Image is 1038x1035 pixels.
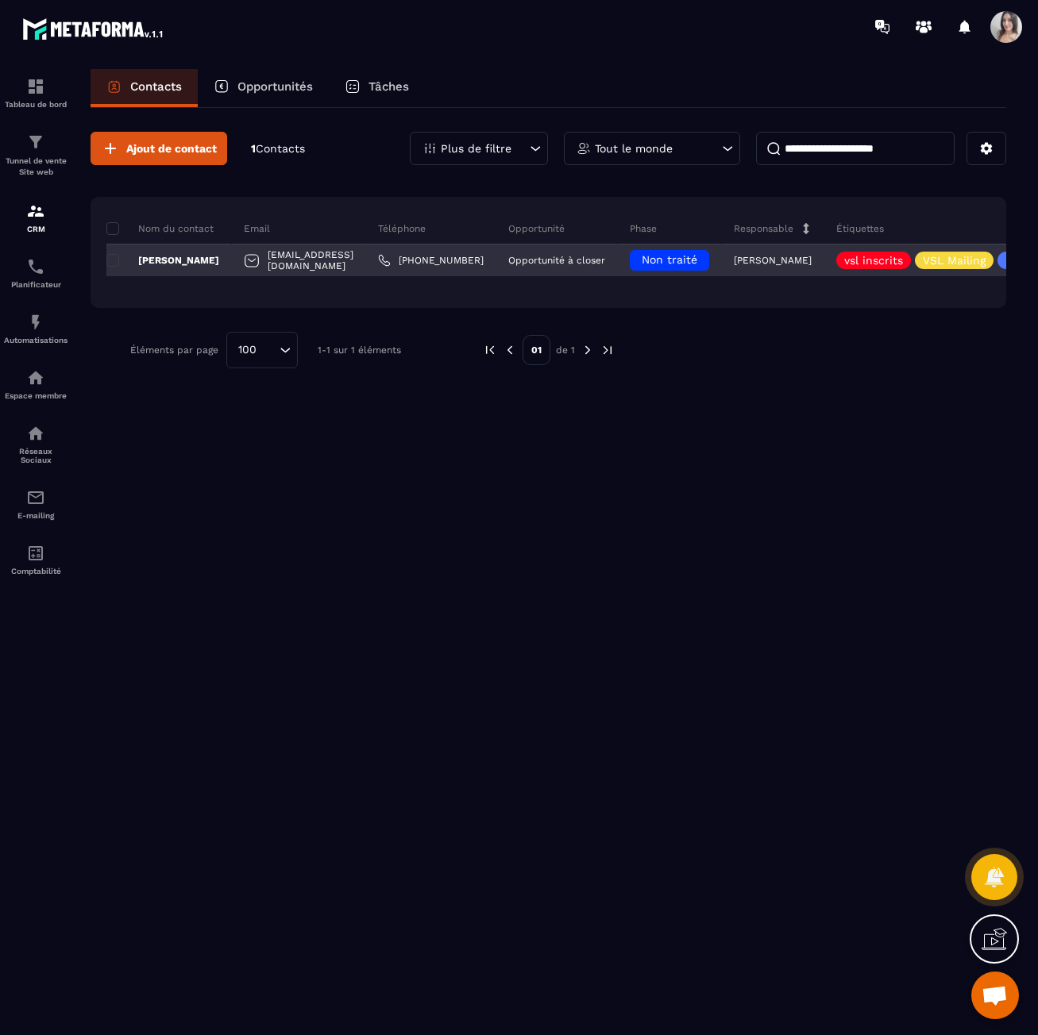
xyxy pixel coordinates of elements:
[126,140,217,156] span: Ajout de contact
[4,190,68,245] a: formationformationCRM
[91,69,198,107] a: Contacts
[26,424,45,443] img: social-network
[4,412,68,476] a: social-networksocial-networkRéseaux Sociaux
[233,341,262,359] span: 100
[4,65,68,121] a: formationformationTableau de bord
[26,133,45,152] img: formation
[91,132,227,165] button: Ajout de contact
[4,447,68,464] p: Réseaux Sociaux
[508,255,605,266] p: Opportunité à closer
[923,255,986,266] p: VSL Mailing
[318,344,401,356] p: 1-1 sur 1 éléments
[642,253,697,266] span: Non traité
[483,343,497,357] img: prev
[503,343,517,357] img: prev
[595,143,673,154] p: Tout le monde
[441,143,511,154] p: Plus de filtre
[508,222,565,235] p: Opportunité
[844,255,903,266] p: vsl inscrits
[4,511,68,520] p: E-mailing
[378,254,484,267] a: [PHONE_NUMBER]
[4,567,68,575] p: Comptabilité
[4,100,68,109] p: Tableau de bord
[26,257,45,276] img: scheduler
[244,222,270,235] p: Email
[22,14,165,43] img: logo
[630,222,657,235] p: Phase
[106,222,214,235] p: Nom du contact
[251,141,305,156] p: 1
[106,254,219,267] p: [PERSON_NAME]
[256,142,305,155] span: Contacts
[262,341,276,359] input: Search for option
[130,344,218,356] p: Éléments par page
[4,301,68,356] a: automationsautomationsAutomatisations
[600,343,615,357] img: next
[4,245,68,301] a: schedulerschedulerPlanificateur
[26,202,45,221] img: formation
[4,225,68,233] p: CRM
[26,313,45,332] img: automations
[329,69,425,107] a: Tâches
[378,222,426,235] p: Téléphone
[4,532,68,587] a: accountantaccountantComptabilité
[734,222,793,235] p: Responsable
[4,156,68,178] p: Tunnel de vente Site web
[237,79,313,94] p: Opportunités
[836,222,884,235] p: Étiquettes
[4,391,68,400] p: Espace membre
[226,332,298,368] div: Search for option
[4,356,68,412] a: automationsautomationsEspace membre
[523,335,550,365] p: 01
[4,336,68,344] p: Automatisations
[4,476,68,532] a: emailemailE-mailing
[556,344,575,356] p: de 1
[581,343,595,357] img: next
[26,488,45,507] img: email
[971,972,1019,1019] div: Ouvrir le chat
[4,280,68,289] p: Planificateur
[26,368,45,387] img: automations
[734,255,812,266] p: [PERSON_NAME]
[26,544,45,563] img: accountant
[198,69,329,107] a: Opportunités
[26,77,45,96] img: formation
[130,79,182,94] p: Contacts
[4,121,68,190] a: formationformationTunnel de vente Site web
[369,79,409,94] p: Tâches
